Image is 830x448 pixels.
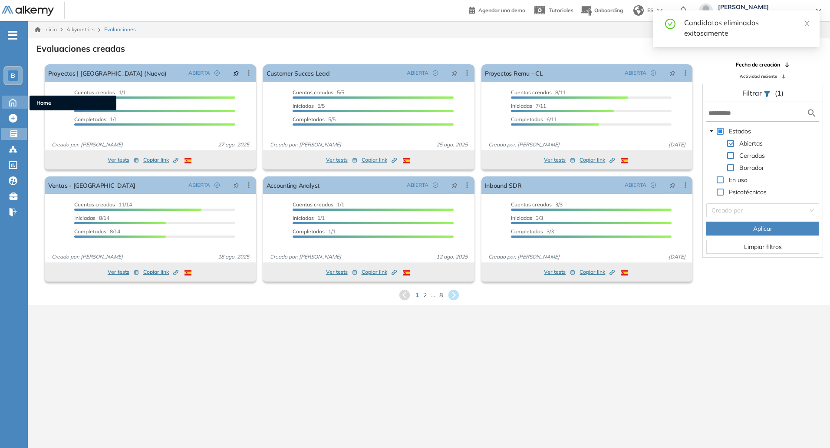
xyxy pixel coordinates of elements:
[326,155,357,165] button: Ver tests
[739,164,764,172] span: Borrador
[293,215,314,221] span: Iniciadas
[74,228,120,235] span: 8/14
[293,116,336,123] span: 5/5
[74,215,96,221] span: Iniciadas
[621,158,628,163] img: ESP
[663,178,682,192] button: pushpin
[48,253,126,261] span: Creado por: [PERSON_NAME]
[451,70,458,76] span: pushpin
[807,108,817,119] img: search icon
[184,158,191,163] img: ESP
[706,222,819,236] button: Aplicar
[11,72,15,79] span: B
[580,1,623,20] button: Onboarding
[108,267,139,277] button: Ver tests
[293,201,344,208] span: 1/1
[736,61,780,69] span: Fecha de creación
[485,141,563,149] span: Creado por: [PERSON_NAME]
[727,175,749,185] span: En uso
[293,89,333,96] span: Cuentas creadas
[233,182,239,189] span: pushpin
[267,64,330,82] a: Customer Succes Lead
[511,228,554,235] span: 3/3
[8,34,17,36] i: -
[48,176,135,194] a: Ventas - [GEOGRAPHIC_DATA]
[669,70,675,76] span: pushpin
[143,268,178,276] span: Copiar link
[739,139,763,147] span: Abiertas
[511,89,552,96] span: Cuentas creadas
[445,66,464,80] button: pushpin
[227,178,246,192] button: pushpin
[485,253,563,261] span: Creado por: [PERSON_NAME]
[188,181,210,189] span: ABIERTA
[729,127,751,135] span: Estados
[36,99,109,107] span: Home
[511,103,546,109] span: 7/11
[729,188,767,196] span: Psicotécnicos
[580,267,615,277] button: Copiar link
[738,138,764,149] span: Abiertas
[544,267,575,277] button: Ver tests
[511,201,563,208] span: 3/3
[362,156,397,164] span: Copiar link
[293,89,344,96] span: 5/5
[451,182,458,189] span: pushpin
[663,66,682,80] button: pushpin
[544,155,575,165] button: Ver tests
[511,215,543,221] span: 3/3
[407,69,428,77] span: ABIERTA
[684,17,809,38] div: Candidatos eliminados exitosamente
[511,201,552,208] span: Cuentas creadas
[293,116,325,123] span: Completados
[214,141,253,149] span: 27 ago. 2025
[433,253,471,261] span: 12 ago. 2025
[293,228,336,235] span: 1/1
[433,183,438,188] span: check-circle
[718,3,807,10] span: [PERSON_NAME]
[739,152,765,159] span: Cerradas
[362,268,397,276] span: Copiar link
[48,141,126,149] span: Creado por: [PERSON_NAME]
[651,183,656,188] span: check-circle
[485,176,522,194] a: Inbound SDR
[74,201,115,208] span: Cuentas creadas
[549,7,573,13] span: Tutoriales
[580,268,615,276] span: Copiar link
[674,347,830,448] div: Widget de chat
[36,43,125,54] h3: Evaluaciones creadas
[433,70,438,76] span: check-circle
[729,176,748,184] span: En uso
[738,150,767,161] span: Cerradas
[706,240,819,254] button: Limpiar filtros
[74,116,117,123] span: 1/1
[651,70,656,76] span: check-circle
[362,155,397,165] button: Copiar link
[74,201,132,208] span: 11/14
[775,88,784,98] span: (1)
[104,26,136,33] span: Evaluaciones
[738,163,766,173] span: Borrador
[74,228,106,235] span: Completados
[740,73,777,80] span: Actividad reciente
[267,141,345,149] span: Creado por: [PERSON_NAME]
[293,215,325,221] span: 1/1
[415,291,419,300] span: 1
[293,103,314,109] span: Iniciadas
[293,201,333,208] span: Cuentas creadas
[665,17,675,29] span: check-circle
[674,347,830,448] iframe: Chat Widget
[143,267,178,277] button: Copiar link
[407,181,428,189] span: ABIERTA
[267,176,319,194] a: Accounting Analyst
[594,7,623,13] span: Onboarding
[485,64,543,82] a: Proyectos Remu - CL
[74,89,115,96] span: Cuentas creadas
[423,291,427,300] span: 2
[267,253,345,261] span: Creado por: [PERSON_NAME]
[511,116,557,123] span: 6/11
[647,7,654,14] span: ES
[625,69,646,77] span: ABIERTA
[2,6,54,17] img: Logo
[804,20,810,27] span: close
